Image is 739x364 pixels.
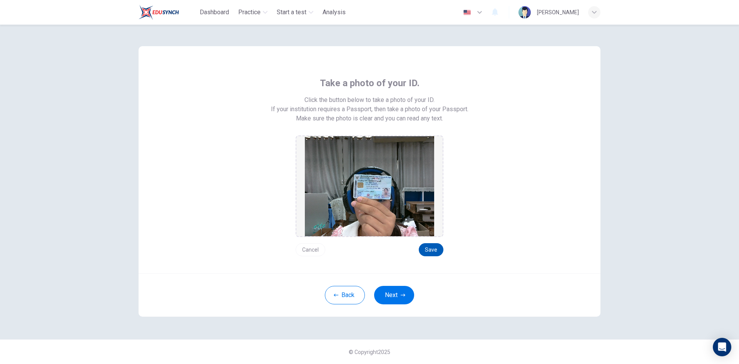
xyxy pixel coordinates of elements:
[305,136,434,236] img: preview screemshot
[238,8,261,17] span: Practice
[296,243,325,256] button: Cancel
[139,5,197,20] a: Train Test logo
[349,349,390,355] span: © Copyright 2025
[374,286,414,304] button: Next
[271,95,468,114] span: Click the button below to take a photo of your ID. If your institution requires a Passport, then ...
[274,5,316,19] button: Start a test
[277,8,306,17] span: Start a test
[235,5,271,19] button: Practice
[323,8,346,17] span: Analysis
[325,286,365,304] button: Back
[462,10,472,15] img: en
[200,8,229,17] span: Dashboard
[197,5,232,19] button: Dashboard
[139,5,179,20] img: Train Test logo
[319,5,349,19] button: Analysis
[537,8,579,17] div: [PERSON_NAME]
[296,114,443,123] span: Make sure the photo is clear and you can read any text.
[713,338,731,356] div: Open Intercom Messenger
[518,6,531,18] img: Profile picture
[419,243,443,256] button: Save
[320,77,420,89] span: Take a photo of your ID.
